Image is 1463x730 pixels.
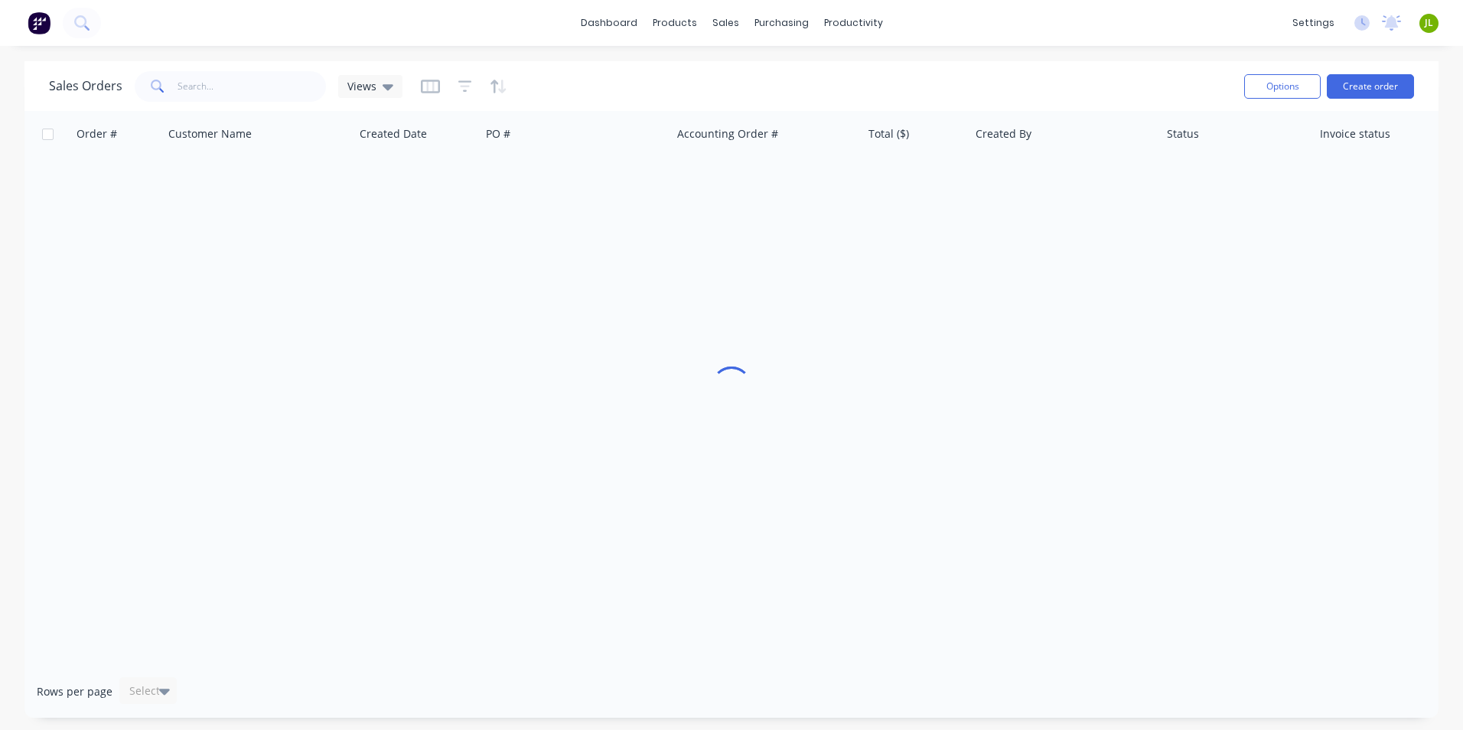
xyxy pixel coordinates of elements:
span: Views [347,78,376,94]
div: purchasing [747,11,816,34]
div: settings [1285,11,1342,34]
h1: Sales Orders [49,79,122,93]
div: productivity [816,11,891,34]
button: Create order [1327,74,1414,99]
div: Total ($) [868,126,909,142]
button: Options [1244,74,1321,99]
div: Order # [77,126,117,142]
div: Customer Name [168,126,252,142]
div: Created Date [360,126,427,142]
div: Created By [976,126,1031,142]
input: Search... [178,71,327,102]
span: Rows per page [37,684,112,699]
div: Accounting Order # [677,126,778,142]
div: sales [705,11,747,34]
a: dashboard [573,11,645,34]
span: JL [1425,16,1433,30]
div: PO # [486,126,510,142]
div: Invoice status [1320,126,1390,142]
div: products [645,11,705,34]
img: Factory [28,11,51,34]
div: Status [1167,126,1199,142]
div: Select... [129,683,169,699]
